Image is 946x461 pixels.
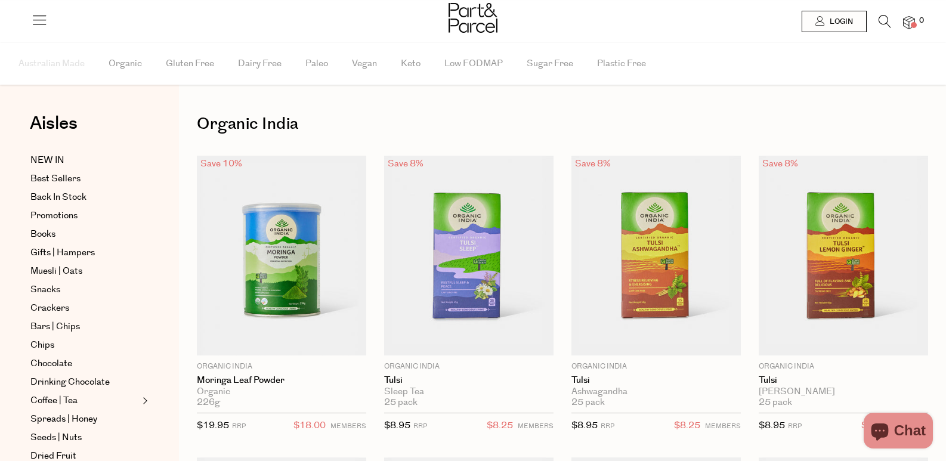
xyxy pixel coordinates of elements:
[759,156,928,355] img: Tulsi
[30,357,139,371] a: Chocolate
[30,320,80,334] span: Bars | Chips
[384,386,554,397] div: Sleep Tea
[30,227,55,242] span: Books
[109,43,142,85] span: Organic
[197,156,246,172] div: Save 10%
[518,422,554,431] small: MEMBERS
[30,338,54,352] span: Chips
[413,422,427,431] small: RRP
[197,156,366,355] img: Moringa Leaf Powder
[444,43,503,85] span: Low FODMAP
[30,246,139,260] a: Gifts | Hampers
[166,43,214,85] span: Gluten Free
[352,43,377,85] span: Vegan
[759,375,928,386] a: Tulsi
[597,43,646,85] span: Plastic Free
[30,301,139,315] a: Crackers
[30,246,95,260] span: Gifts | Hampers
[30,338,139,352] a: Chips
[571,397,605,408] span: 25 pack
[571,156,741,355] img: Tulsi
[759,361,928,372] p: Organic India
[860,413,936,451] inbox-online-store-chat: Shopify online store chat
[140,394,148,408] button: Expand/Collapse Coffee | Tea
[197,386,366,397] div: Organic
[30,394,78,408] span: Coffee | Tea
[384,375,554,386] a: Tulsi
[571,156,614,172] div: Save 8%
[30,209,139,223] a: Promotions
[30,172,139,186] a: Best Sellers
[527,43,573,85] span: Sugar Free
[384,156,427,172] div: Save 8%
[293,418,326,434] span: $18.00
[238,43,282,85] span: Dairy Free
[401,43,421,85] span: Keto
[674,418,700,434] span: $8.25
[30,110,78,137] span: Aisles
[30,190,139,205] a: Back In Stock
[232,422,246,431] small: RRP
[30,227,139,242] a: Books
[305,43,328,85] span: Paleo
[30,412,97,426] span: Spreads | Honey
[30,375,139,389] a: Drinking Chocolate
[759,156,802,172] div: Save 8%
[30,190,86,205] span: Back In Stock
[30,320,139,334] a: Bars | Chips
[30,153,139,168] a: NEW IN
[571,419,598,432] span: $8.95
[30,264,139,279] a: Muesli | Oats
[30,394,139,408] a: Coffee | Tea
[18,43,85,85] span: Australian Made
[30,375,110,389] span: Drinking Chocolate
[571,375,741,386] a: Tulsi
[903,16,915,29] a: 0
[197,397,220,408] span: 226g
[30,301,69,315] span: Crackers
[384,361,554,372] p: Organic India
[197,361,366,372] p: Organic India
[487,418,513,434] span: $8.25
[759,386,928,397] div: [PERSON_NAME]
[30,209,78,223] span: Promotions
[449,3,497,33] img: Part&Parcel
[571,386,741,397] div: Ashwagandha
[30,264,82,279] span: Muesli | Oats
[197,375,366,386] a: Moringa Leaf Powder
[30,357,72,371] span: Chocolate
[788,422,802,431] small: RRP
[330,422,366,431] small: MEMBERS
[197,419,229,432] span: $19.95
[705,422,741,431] small: MEMBERS
[30,153,64,168] span: NEW IN
[384,156,554,355] img: Tulsi
[759,419,785,432] span: $8.95
[197,110,928,138] h1: Organic India
[571,361,741,372] p: Organic India
[601,422,614,431] small: RRP
[384,419,410,432] span: $8.95
[30,412,139,426] a: Spreads | Honey
[759,397,792,408] span: 25 pack
[30,431,82,445] span: Seeds | Nuts
[30,283,60,297] span: Snacks
[802,11,867,32] a: Login
[30,115,78,144] a: Aisles
[827,17,853,27] span: Login
[384,397,418,408] span: 25 pack
[30,172,81,186] span: Best Sellers
[916,16,927,26] span: 0
[30,283,139,297] a: Snacks
[30,431,139,445] a: Seeds | Nuts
